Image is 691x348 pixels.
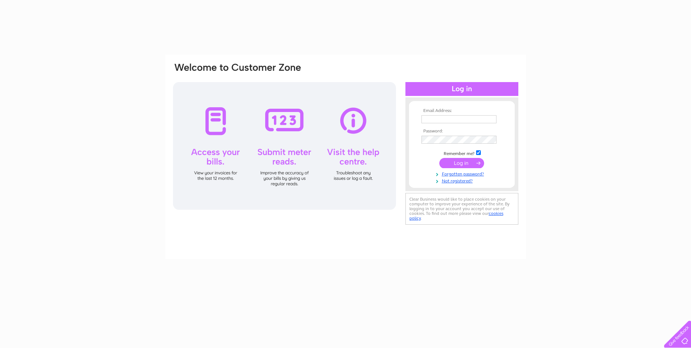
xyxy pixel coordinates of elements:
[420,129,504,134] th: Password:
[405,193,518,225] div: Clear Business would like to place cookies on your computer to improve your experience of the sit...
[420,149,504,156] td: Remember me?
[439,158,484,168] input: Submit
[420,108,504,113] th: Email Address:
[421,170,504,177] a: Forgotten password?
[409,211,503,221] a: cookies policy
[421,177,504,184] a: Not registered?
